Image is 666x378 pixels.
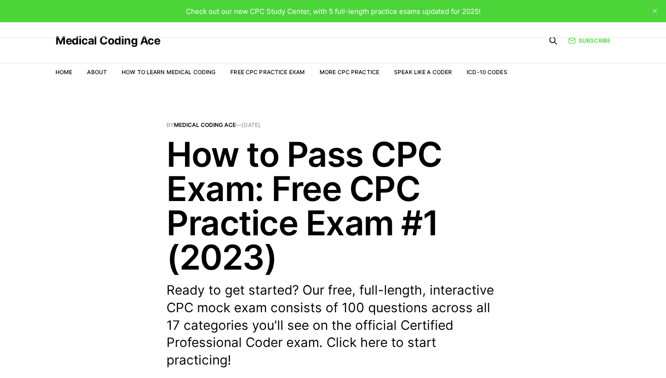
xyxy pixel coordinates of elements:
[87,69,107,76] a: About
[122,69,216,76] a: How to Learn Medical Coding
[166,282,499,369] p: Ready to get started? Our free, full-length, interactive CPC mock exam consists of 100 questions ...
[394,69,452,76] a: Speak Like a Coder
[174,121,236,128] a: Medical Coding Ace
[166,122,499,128] span: By —
[55,69,72,76] a: Home
[320,69,379,76] a: More CPC Practice
[186,7,481,16] span: Check out our new CPC Study Center, with 5 full-length practice exams updated for 2025!
[647,4,662,19] button: close
[467,69,507,76] a: ICD-10 Codes
[241,121,260,128] time: [DATE]
[568,36,610,45] a: Subscribe
[512,333,666,378] iframe: portal-trigger
[230,69,305,76] a: Free CPC Practice Exam
[166,137,499,274] h1: How to Pass CPC Exam: Free CPC Practice Exam #1 (2023)
[55,35,160,46] a: Medical Coding Ace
